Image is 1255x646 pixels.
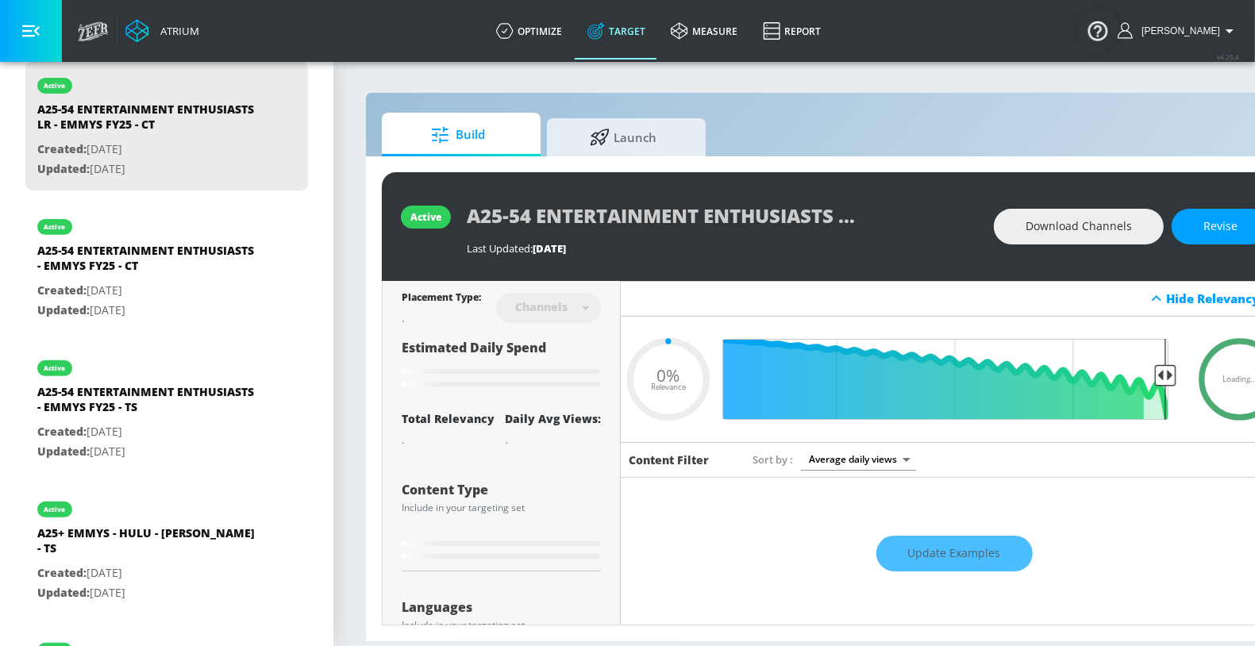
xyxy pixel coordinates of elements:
div: Last Updated: [467,241,978,256]
div: active [44,223,66,231]
p: [DATE] [37,442,260,462]
span: Updated: [37,302,90,317]
a: Atrium [125,19,199,43]
div: Atrium [154,24,199,38]
div: activeA25-54 ENTERTAINMENT ENTHUSIASTS - EMMYS FY25 - CTCreated:[DATE]Updated:[DATE] [25,203,308,332]
div: Total Relevancy [402,411,495,426]
p: [DATE] [37,140,260,160]
div: activeA25-54 ENTERTAINMENT ENTHUSIASTS - EMMYS FY25 - TSCreated:[DATE]Updated:[DATE] [25,344,308,473]
span: 0% [657,367,680,383]
a: Report [750,2,833,60]
div: Languages [402,601,601,613]
span: Revise [1203,217,1238,236]
h6: Content Filter [629,452,709,467]
span: Created: [37,141,87,156]
span: v 4.25.4 [1217,52,1239,61]
input: Final Threshold [732,339,1176,420]
span: Updated: [37,585,90,600]
span: Created: [37,565,87,580]
span: Download Channels [1026,217,1132,236]
p: [DATE] [37,583,260,603]
div: Channels [507,300,576,313]
div: A25+ EMMYS - HULU - [PERSON_NAME] - TS [37,525,260,563]
div: Content Type [402,483,601,496]
span: Created: [37,283,87,298]
div: A25-54 ENTERTAINMENT ENTHUSIASTS LR - EMMYS FY25 - CT [37,102,260,140]
span: [DATE] [533,241,566,256]
div: A25-54 ENTERTAINMENT ENTHUSIASTS - EMMYS FY25 - TS [37,384,260,422]
span: Launch [563,118,683,156]
a: optimize [483,2,575,60]
span: Sort by [753,452,793,467]
div: A25-54 ENTERTAINMENT ENTHUSIASTS - EMMYS FY25 - CT [37,243,260,281]
p: [DATE] [37,160,260,179]
div: activeA25-54 ENTERTAINMENT ENTHUSIASTS LR - EMMYS FY25 - CTCreated:[DATE]Updated:[DATE] [25,62,308,190]
div: active [410,210,441,224]
div: Placement Type: [402,290,481,307]
span: Updated: [37,444,90,459]
div: active [44,364,66,372]
button: Open Resource Center [1076,8,1120,52]
p: [DATE] [37,301,260,321]
span: Estimated Daily Spend [402,339,546,356]
div: activeA25+ EMMYS - HULU - [PERSON_NAME] - TSCreated:[DATE]Updated:[DATE] [25,486,308,614]
p: [DATE] [37,281,260,301]
span: Relevance [651,383,686,391]
p: [DATE] [37,563,260,583]
div: Include in your targeting set [402,621,601,630]
span: Build [398,116,518,154]
div: active [44,506,66,513]
div: Daily Avg Views: [505,411,601,426]
span: login as: rebecca.streightiff@zefr.com [1135,25,1220,37]
a: Target [575,2,658,60]
p: [DATE] [37,422,260,442]
span: Created: [37,424,87,439]
div: Include in your targeting set [402,503,601,513]
div: Estimated Daily Spend [402,339,601,392]
div: active [44,82,66,90]
a: measure [658,2,750,60]
button: Download Channels [994,209,1164,244]
button: [PERSON_NAME] [1118,21,1239,40]
span: Updated: [37,161,90,176]
div: Average daily views [801,448,916,470]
